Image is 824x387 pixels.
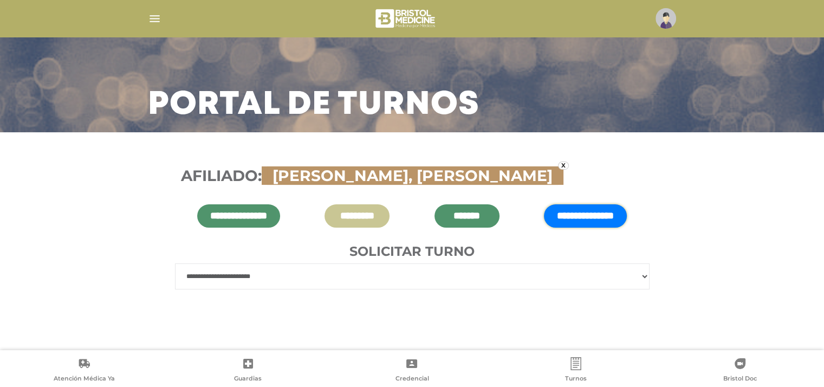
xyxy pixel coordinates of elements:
[330,357,494,385] a: Credencial
[148,91,479,119] h3: Portal de turnos
[181,167,644,185] h3: Afiliado:
[175,244,650,260] h4: Solicitar turno
[54,375,115,384] span: Atención Médica Ya
[395,375,429,384] span: Credencial
[494,357,658,385] a: Turnos
[2,357,166,385] a: Atención Médica Ya
[166,357,330,385] a: Guardias
[723,375,757,384] span: Bristol Doc
[267,166,558,185] span: [PERSON_NAME], [PERSON_NAME]
[374,5,438,31] img: bristol-medicine-blanco.png
[234,375,262,384] span: Guardias
[558,162,569,170] a: x
[658,357,822,385] a: Bristol Doc
[148,12,161,25] img: Cober_menu-lines-white.svg
[656,8,676,29] img: profile-placeholder.svg
[565,375,587,384] span: Turnos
